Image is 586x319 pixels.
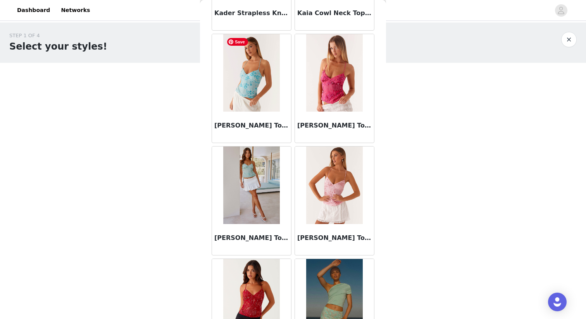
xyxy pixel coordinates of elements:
img: Kamilla Sequin Cami Top - Mint [223,147,279,224]
h3: Kader Strapless Knit Mini Dress - Red Floral [214,9,289,18]
h3: [PERSON_NAME] Top - Fuchsia [297,121,372,130]
h3: [PERSON_NAME] Top - Pink [297,233,372,243]
img: Kamilla Sequin Cami Top - Fuchsia [306,34,362,112]
h3: [PERSON_NAME] Top - Blue [214,121,289,130]
h3: Kaia Cowl Neck Top - Butter [297,9,372,18]
h3: [PERSON_NAME] Top - Mint [214,233,289,243]
img: Kamilla Sequin Cami Top - Blue [223,34,279,112]
div: avatar [557,4,565,17]
a: Dashboard [12,2,55,19]
span: Save [227,38,248,46]
div: Open Intercom Messenger [548,293,567,311]
div: STEP 1 OF 4 [9,32,107,40]
img: Kamilla Sequin Cami Top - Pink [306,147,362,224]
a: Networks [56,2,95,19]
h1: Select your styles! [9,40,107,53]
